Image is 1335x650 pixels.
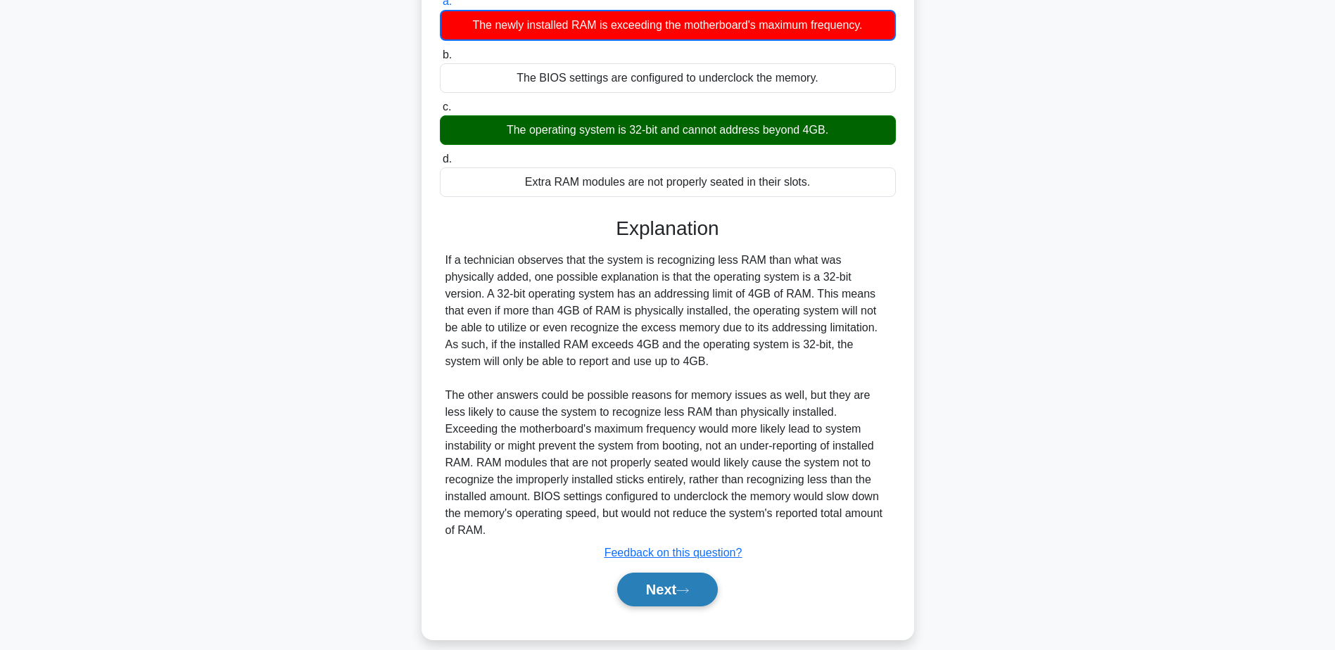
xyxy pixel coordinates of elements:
div: The newly installed RAM is exceeding the motherboard's maximum frequency. [440,10,896,41]
span: c. [443,101,451,113]
h3: Explanation [448,217,887,241]
a: Feedback on this question? [605,547,742,559]
div: The BIOS settings are configured to underclock the memory. [440,63,896,93]
span: b. [443,49,452,60]
div: Extra RAM modules are not properly seated in their slots. [440,167,896,197]
div: The operating system is 32-bit and cannot address beyond 4GB. [440,115,896,145]
div: If a technician observes that the system is recognizing less RAM than what was physically added, ... [445,252,890,539]
button: Next [617,573,718,606]
span: d. [443,153,452,165]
